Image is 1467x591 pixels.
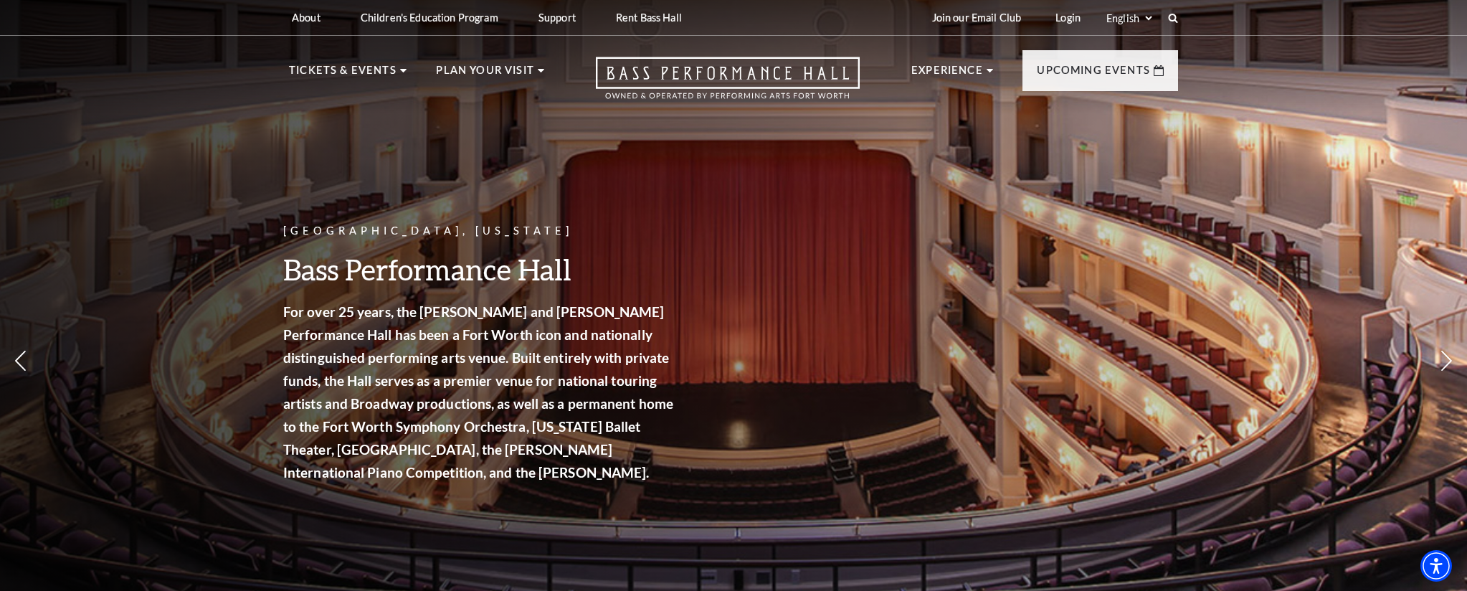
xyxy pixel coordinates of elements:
p: Support [538,11,576,24]
div: Accessibility Menu [1420,550,1452,582]
p: About [292,11,321,24]
p: Tickets & Events [289,62,397,88]
p: Experience [911,62,983,88]
h3: Bass Performance Hall [283,251,678,288]
p: Plan Your Visit [436,62,534,88]
p: Children's Education Program [361,11,498,24]
strong: For over 25 years, the [PERSON_NAME] and [PERSON_NAME] Performance Hall has been a Fort Worth ico... [283,303,673,481]
p: Upcoming Events [1037,62,1150,88]
p: [GEOGRAPHIC_DATA], [US_STATE] [283,222,678,240]
a: Open this option [544,57,911,113]
p: Rent Bass Hall [616,11,682,24]
select: Select: [1103,11,1154,25]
